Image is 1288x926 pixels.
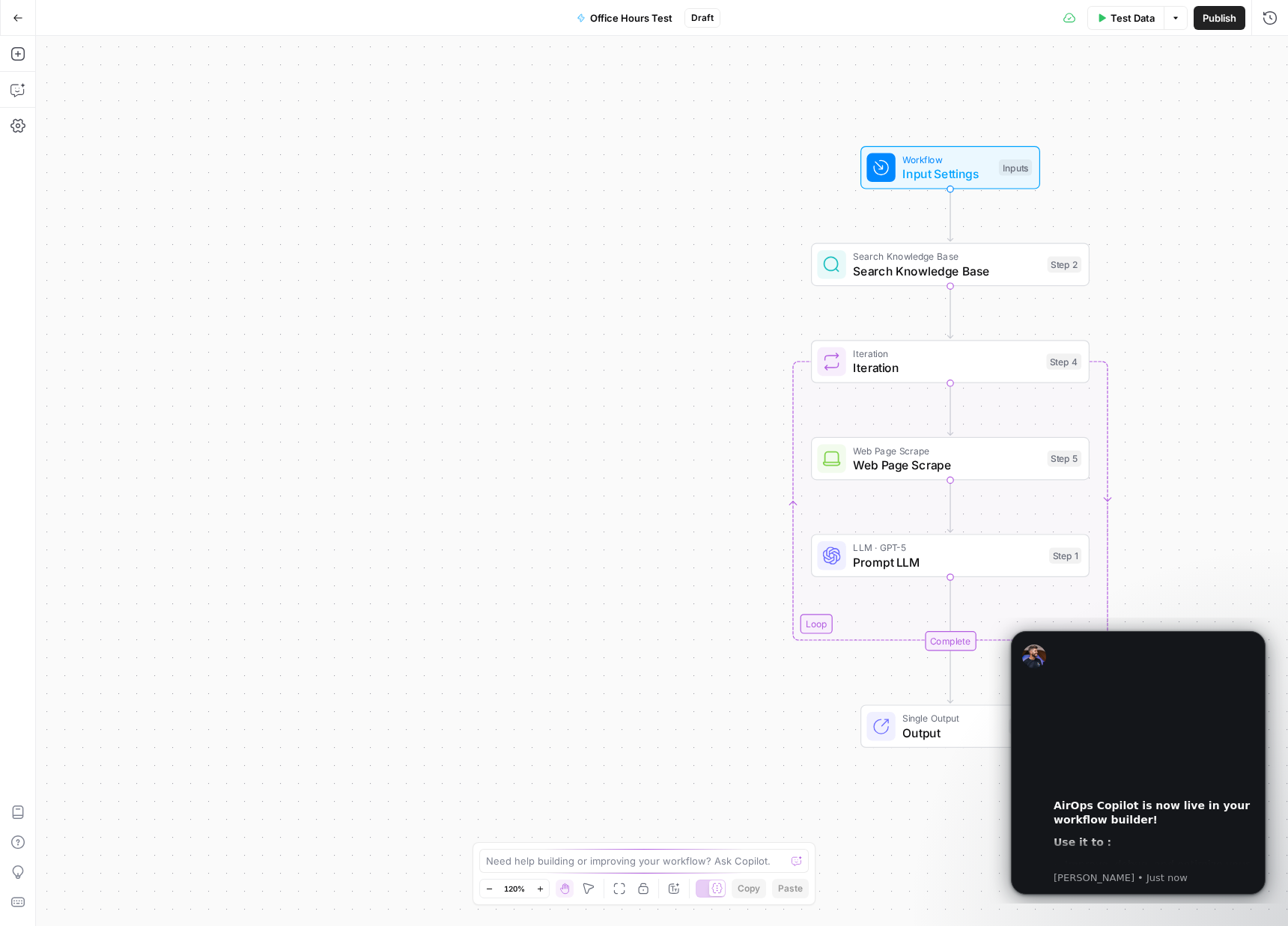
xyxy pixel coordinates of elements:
div: Inputs [999,159,1032,176]
span: Office Hours Test [590,10,672,25]
span: LLM · GPT-5 [853,540,1042,555]
button: Publish [1194,6,1245,30]
span: Copy [738,882,760,895]
span: Workflow [902,152,991,166]
div: LoopIterationIterationStep 4 [811,340,1090,383]
div: Complete [925,631,976,651]
iframe: Intercom notifications message [988,618,1288,904]
button: Office Hours Test [568,6,681,30]
button: Test Data [1087,6,1164,30]
div: Single OutputOutputEnd [811,704,1090,748]
button: Paste [772,879,809,898]
span: Iteration [853,359,1039,377]
span: Test Data [1111,10,1155,25]
div: Search Knowledge BaseSearch Knowledge BaseStep 2 [811,243,1090,287]
div: WorkflowInput SettingsInputs [811,146,1090,189]
span: Output [902,724,1001,742]
div: Complete [811,631,1090,651]
span: Single Output [902,711,1001,725]
div: Step 5 [1048,451,1082,467]
span: Prompt LLM [853,553,1042,571]
g: Edge from start to step_2 [947,189,953,242]
span: Search Knowledge Base [853,249,1040,264]
span: Iteration [853,347,1039,361]
g: Edge from step_5 to step_1 [947,480,953,532]
div: Web Page ScrapeWeb Page ScrapeStep 5 [811,437,1090,481]
span: Input Settings [902,165,991,183]
span: Publish [1203,10,1236,25]
div: Step 2 [1048,257,1082,273]
g: Edge from step_4-iteration-end to end [947,651,953,703]
g: Edge from step_4 to step_5 [947,383,953,436]
div: LLM · GPT-5Prompt LLMStep 1 [811,534,1090,577]
div: Step 1 [1049,547,1081,564]
span: 120% [504,883,525,895]
button: Copy [732,879,766,898]
span: Search Knowledge Base [853,262,1040,280]
span: Paste [778,882,803,895]
span: Web Page Scrape [853,443,1040,457]
span: Draft [691,11,714,25]
div: Step 4 [1046,353,1081,370]
span: Web Page Scrape [853,456,1040,474]
g: Edge from step_2 to step_4 [947,286,953,338]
